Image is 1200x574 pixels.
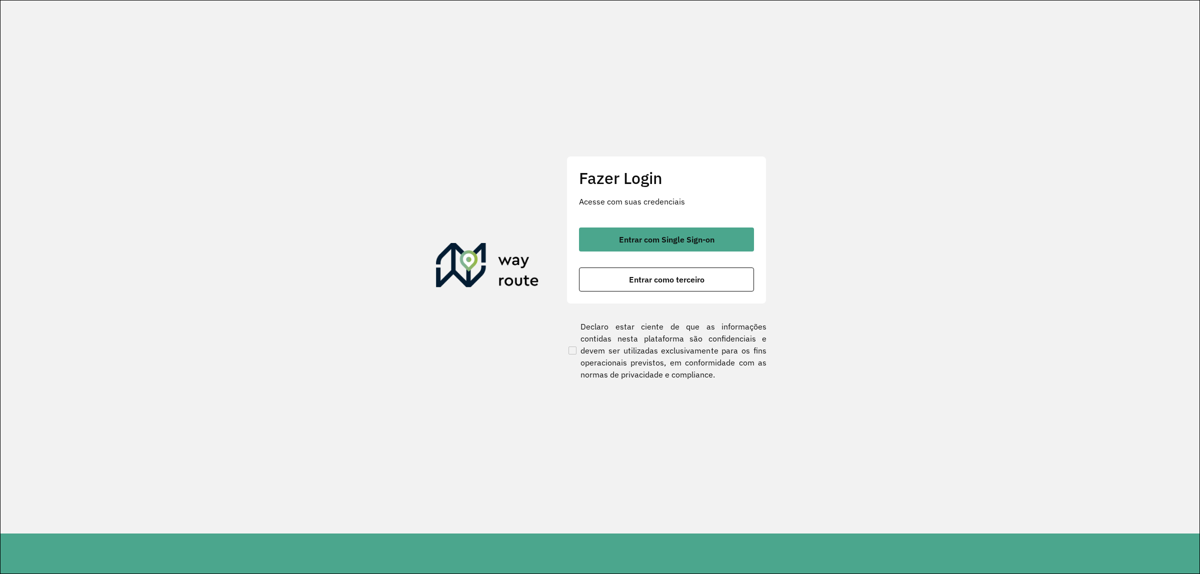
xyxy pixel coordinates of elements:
p: Acesse com suas credenciais [579,195,754,207]
span: Entrar com Single Sign-on [619,235,714,243]
button: button [579,227,754,251]
label: Declaro estar ciente de que as informações contidas nesta plataforma são confidenciais e devem se... [566,320,766,380]
span: Entrar como terceiro [629,275,704,283]
h2: Fazer Login [579,168,754,187]
button: button [579,267,754,291]
img: Roteirizador AmbevTech [436,243,539,291]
